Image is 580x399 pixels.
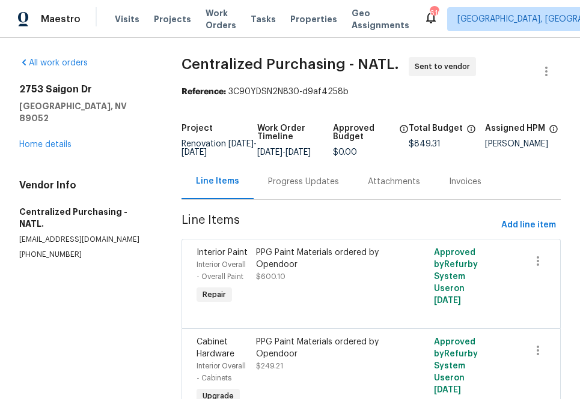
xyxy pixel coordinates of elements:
[196,175,239,187] div: Line Items
[268,176,339,188] div: Progress Updates
[19,59,88,67] a: All work orders
[182,148,207,157] span: [DATE]
[399,124,409,148] span: The total cost of line items that have been approved by both Opendoor and the Trade Partner. This...
[368,176,420,188] div: Attachments
[206,7,236,31] span: Work Orders
[41,13,81,25] span: Maestro
[409,124,463,133] h5: Total Budget
[257,148,282,157] span: [DATE]
[182,140,257,157] span: Renovation
[434,296,461,305] span: [DATE]
[19,250,153,260] p: [PHONE_NUMBER]
[501,218,556,233] span: Add line item
[197,362,246,382] span: Interior Overall - Cabinets
[182,86,561,98] div: 3C90YDSN2N830-d9af4258b
[115,13,139,25] span: Visits
[19,100,153,124] h5: [GEOGRAPHIC_DATA], NV 89052
[19,179,153,191] h4: Vendor Info
[228,140,254,148] span: [DATE]
[197,338,234,358] span: Cabinet Hardware
[449,176,481,188] div: Invoices
[19,206,153,230] h5: Centralized Purchasing - NATL.
[198,289,231,301] span: Repair
[434,248,478,305] span: Approved by Refurby System User on
[466,124,476,140] span: The total cost of line items that have been proposed by Opendoor. This sum includes line items th...
[197,261,246,280] span: Interior Overall - Overall Paint
[485,124,545,133] h5: Assigned HPM
[19,140,72,149] a: Home details
[434,386,461,394] span: [DATE]
[256,247,397,271] div: PPG Paint Materials ordered by Opendoor
[197,248,248,257] span: Interior Paint
[549,124,558,140] span: The hpm assigned to this work order.
[182,124,213,133] h5: Project
[290,13,337,25] span: Properties
[256,362,283,370] span: $249.21
[496,214,561,236] button: Add line item
[333,124,395,141] h5: Approved Budget
[182,140,257,157] span: -
[257,124,333,141] h5: Work Order Timeline
[415,61,475,73] span: Sent to vendor
[19,83,153,95] h2: 2753 Saigon Dr
[430,7,438,19] div: 616
[256,273,285,280] span: $600.10
[485,140,561,148] div: [PERSON_NAME]
[251,15,276,23] span: Tasks
[434,338,478,394] span: Approved by Refurby System User on
[409,140,441,148] span: $849.31
[154,13,191,25] span: Projects
[182,57,399,71] span: Centralized Purchasing - NATL.
[182,88,226,96] b: Reference:
[19,235,153,245] p: [EMAIL_ADDRESS][DOMAIN_NAME]
[257,148,311,157] span: -
[182,214,496,236] span: Line Items
[352,7,409,31] span: Geo Assignments
[285,148,311,157] span: [DATE]
[333,148,357,157] span: $0.00
[256,336,397,360] div: PPG Paint Materials ordered by Opendoor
